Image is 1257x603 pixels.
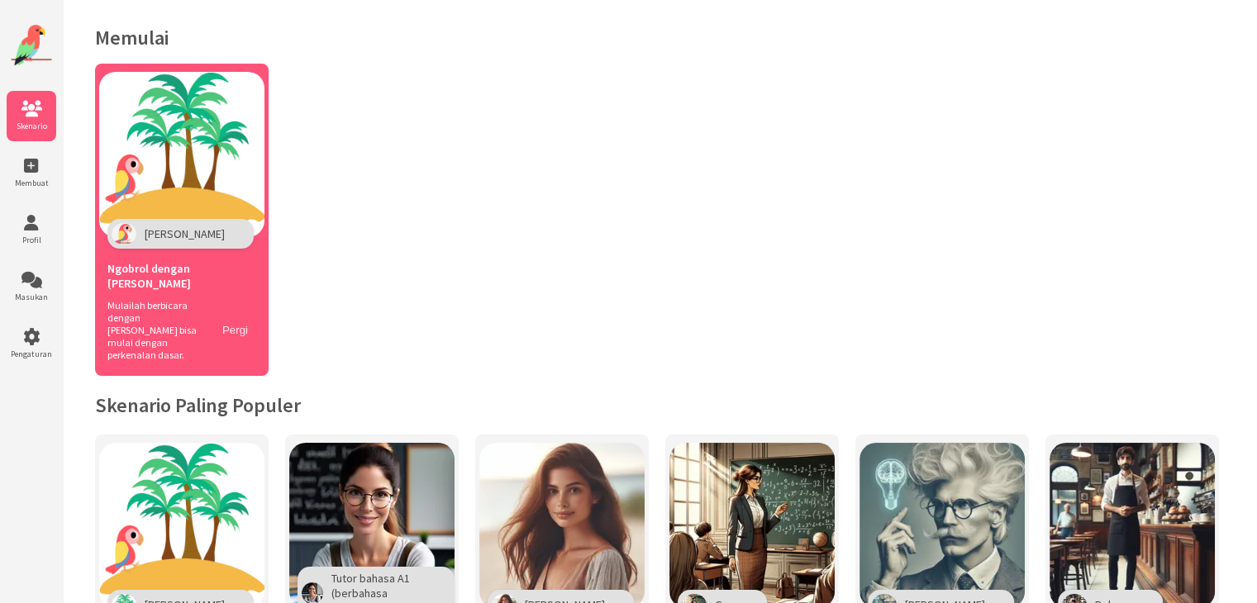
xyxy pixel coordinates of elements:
font: Pengaturan [11,349,52,359]
img: Polly [112,223,136,245]
img: Ngobrol dengan Polly [99,72,264,237]
font: Mulailah berbicara dengan [PERSON_NAME] bisa mulai dengan perkenalan dasar. [107,299,197,361]
font: Membuat [15,178,49,188]
font: Pergi [222,324,248,336]
font: Masukan [15,292,48,302]
font: [PERSON_NAME] [145,226,225,241]
font: Memulai [95,25,169,50]
button: Pergi [214,318,256,342]
font: Profil [22,235,41,245]
font: Skenario [17,121,47,131]
font: Skenario Paling Populer [95,392,301,418]
font: Ngobrol dengan [PERSON_NAME] [107,261,191,291]
img: Logo Situs Web [11,25,52,66]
